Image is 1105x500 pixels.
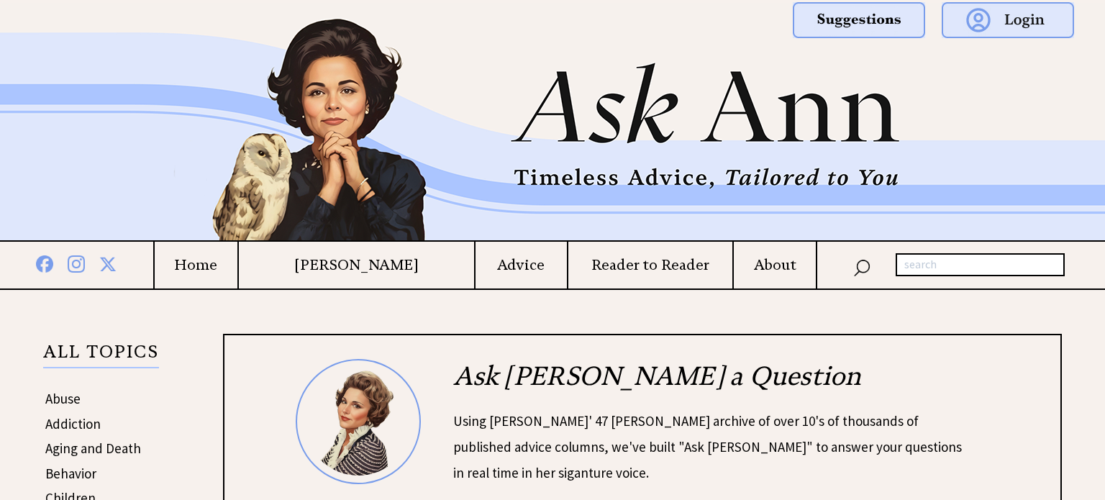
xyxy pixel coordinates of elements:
a: About [734,256,816,274]
h2: Ask [PERSON_NAME] a Question [453,359,968,408]
img: Ann6%20v2%20small.png [296,359,421,484]
img: x%20blue.png [99,253,117,273]
img: right_new2d.png [1070,3,1074,240]
a: Home [155,256,238,274]
a: Behavior [45,465,96,482]
p: ALL TOPICS [43,344,159,368]
a: [PERSON_NAME] [239,256,473,274]
img: login.png [942,2,1074,38]
input: search [896,253,1065,276]
img: Ask%20Ann%20small.png [35,3,1070,240]
img: instagram%20blue.png [68,253,85,273]
a: Addiction [45,415,101,432]
img: facebook%20blue.png [36,253,53,273]
a: Advice [476,256,567,274]
a: Abuse [45,390,81,407]
a: Aging and Death [45,440,141,457]
img: suggestions.png [793,2,925,38]
div: Using [PERSON_NAME]' 47 [PERSON_NAME] archive of over 10's of thousands of published advice colum... [453,408,968,486]
a: Reader to Reader [568,256,732,274]
img: search_nav.png [853,256,870,277]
